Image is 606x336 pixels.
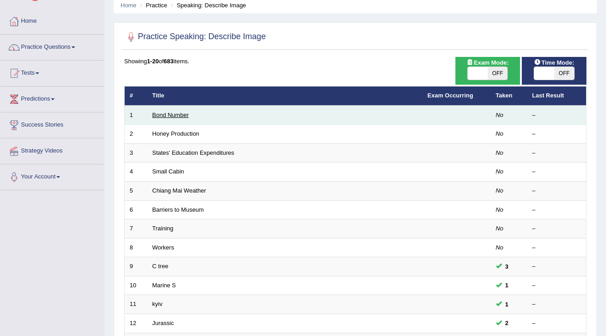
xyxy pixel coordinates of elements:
[463,58,512,67] span: Exam Mode:
[152,206,204,213] a: Barriers to Museum
[502,280,512,290] span: You can still take this question
[125,314,147,333] td: 12
[496,168,504,175] em: No
[152,263,168,270] a: C tree
[491,87,527,106] th: Taken
[125,219,147,239] td: 7
[125,276,147,295] td: 10
[152,320,174,326] a: Jurassic
[532,187,581,195] div: –
[502,300,512,309] span: You can still take this question
[169,1,246,10] li: Speaking: Describe Image
[152,300,162,307] a: kyiv
[502,262,512,271] span: You can still take this question
[152,282,176,289] a: Marine S
[0,138,104,161] a: Strategy Videos
[0,61,104,83] a: Tests
[152,149,234,156] a: States' Education Expenditures
[125,257,147,276] td: 9
[496,225,504,232] em: No
[0,35,104,57] a: Practice Questions
[532,168,581,176] div: –
[0,87,104,109] a: Predictions
[488,67,508,80] span: OFF
[124,30,266,44] h2: Practice Speaking: Describe Image
[138,1,167,10] li: Practice
[532,206,581,214] div: –
[152,244,174,251] a: Workers
[152,130,199,137] a: Honey Production
[496,149,504,156] em: No
[532,262,581,271] div: –
[152,225,173,232] a: Training
[125,238,147,257] td: 8
[532,224,581,233] div: –
[0,112,104,135] a: Success Stories
[554,67,574,80] span: OFF
[0,164,104,187] a: Your Account
[125,182,147,201] td: 5
[532,149,581,158] div: –
[532,281,581,290] div: –
[496,130,504,137] em: No
[532,300,581,309] div: –
[125,106,147,125] td: 1
[496,187,504,194] em: No
[125,125,147,144] td: 2
[455,57,520,85] div: Show exams occurring in exams
[530,58,578,67] span: Time Mode:
[532,319,581,328] div: –
[532,130,581,138] div: –
[152,112,189,118] a: Bond Number
[152,168,184,175] a: Small Cabin
[147,58,159,65] b: 1-20
[0,9,104,31] a: Home
[502,318,512,328] span: You can still take this question
[496,206,504,213] em: No
[147,87,423,106] th: Title
[125,143,147,163] td: 3
[164,58,174,65] b: 683
[125,163,147,182] td: 4
[125,87,147,106] th: #
[124,57,586,66] div: Showing of items.
[125,200,147,219] td: 6
[428,92,473,99] a: Exam Occurring
[121,2,136,9] a: Home
[496,244,504,251] em: No
[527,87,586,106] th: Last Result
[496,112,504,118] em: No
[532,111,581,120] div: –
[532,244,581,252] div: –
[152,187,206,194] a: Chiang Mai Weather
[125,295,147,314] td: 11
